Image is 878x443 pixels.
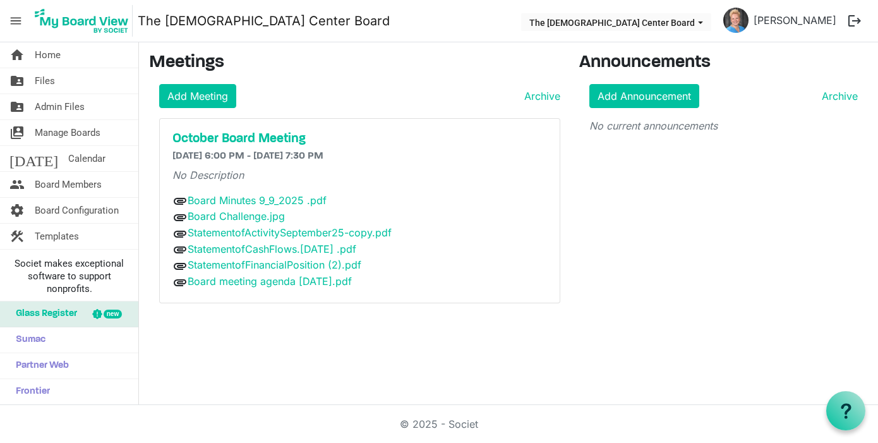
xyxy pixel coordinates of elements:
a: Archive [817,88,858,104]
a: StatementofCashFlows.[DATE] .pdf [188,243,356,255]
span: switch_account [9,120,25,145]
span: attachment [172,226,188,241]
span: Frontier [9,379,50,404]
span: Home [35,42,61,68]
div: new [104,310,122,319]
a: Board Challenge.jpg [188,210,285,222]
span: Templates [35,224,79,249]
a: StatementofFinancialPosition (2).pdf [188,258,361,271]
span: Glass Register [9,301,77,327]
span: Admin Files [35,94,85,119]
a: Board meeting agenda [DATE].pdf [188,275,352,288]
button: logout [841,8,868,34]
a: Add Announcement [589,84,699,108]
span: folder_shared [9,68,25,94]
h6: [DATE] 6:00 PM - [DATE] 7:30 PM [172,150,547,162]
img: My Board View Logo [31,5,133,37]
button: The LGBT Center Board dropdownbutton [521,13,711,31]
span: attachment [172,258,188,274]
a: StatementofActivitySeptember25-copy.pdf [188,226,392,239]
span: Societ makes exceptional software to support nonprofits. [6,257,133,295]
a: Add Meeting [159,84,236,108]
a: The [DEMOGRAPHIC_DATA] Center Board [138,8,390,33]
span: attachment [172,242,188,257]
span: Files [35,68,55,94]
span: folder_shared [9,94,25,119]
p: No Description [172,167,547,183]
span: home [9,42,25,68]
p: No current announcements [589,118,858,133]
h3: Announcements [579,52,868,74]
span: [DATE] [9,146,58,171]
a: Archive [519,88,560,104]
span: Partner Web [9,353,69,379]
span: settings [9,198,25,223]
span: Manage Boards [35,120,100,145]
a: My Board View Logo [31,5,138,37]
span: Calendar [68,146,105,171]
span: menu [4,9,28,33]
span: Board Configuration [35,198,119,223]
span: attachment [172,210,188,225]
span: Sumac [9,327,45,353]
span: construction [9,224,25,249]
a: © 2025 - Societ [400,418,478,430]
span: people [9,172,25,197]
span: Board Members [35,172,102,197]
span: attachment [172,193,188,209]
span: attachment [172,275,188,290]
a: Board Minutes 9_9_2025 .pdf [188,194,327,207]
h3: Meetings [149,52,560,74]
a: [PERSON_NAME] [749,8,841,33]
a: October Board Meeting [172,131,547,147]
img: vLlGUNYjuWs4KbtSZQjaWZvDTJnrkUC5Pj-l20r8ChXSgqWs1EDCHboTbV3yLcutgLt7-58AB6WGaG5Dpql6HA_thumb.png [723,8,749,33]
